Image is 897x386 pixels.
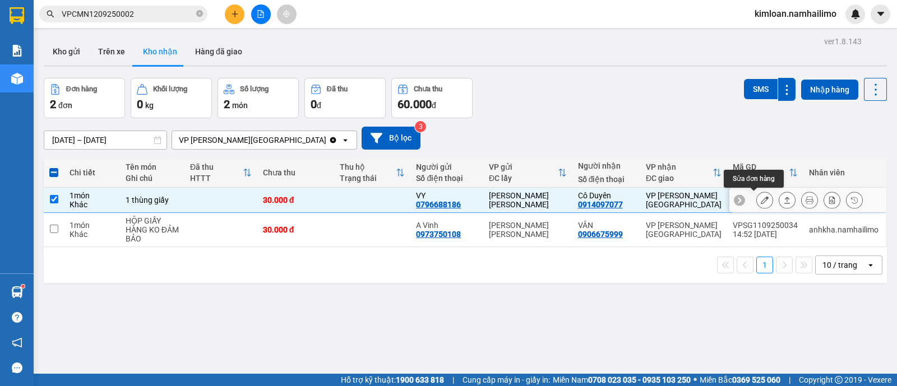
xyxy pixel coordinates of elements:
img: logo.jpg [6,6,45,45]
strong: 1900 633 818 [396,375,444,384]
th: Toggle SortBy [727,158,803,188]
span: 60.000 [397,97,432,111]
div: VÂN [578,221,635,230]
svg: open [341,136,350,145]
button: Bộ lọc [362,127,420,150]
div: Số điện thoại [416,174,478,183]
li: VP VP chợ Mũi Né [6,61,77,73]
span: file-add [257,10,265,18]
img: warehouse-icon [11,73,23,85]
span: 0 [137,97,143,111]
div: 10 / trang [822,259,857,271]
div: [PERSON_NAME] [PERSON_NAME] [489,221,567,239]
div: HÀNG KO ĐẢM BẢO [126,225,179,243]
li: Nam Hải Limousine [6,6,163,48]
div: ver 1.8.143 [824,35,862,48]
div: 1 thùng giấy [126,196,179,204]
span: Miền Bắc [700,374,780,386]
div: VP nhận [646,162,713,171]
div: A Vinh [416,221,478,230]
div: Tên món [126,162,179,171]
div: Giao hàng [779,192,796,208]
button: Đã thu0đ [304,78,386,118]
span: kimloan.namhailimo [746,7,845,21]
div: Người gửi [416,162,478,171]
div: ĐC lấy [489,174,558,183]
div: [PERSON_NAME] [PERSON_NAME] [489,191,567,209]
span: Miền Nam [553,374,691,386]
div: Cô Duyên [578,191,635,200]
li: VP [PERSON_NAME] [PERSON_NAME] [77,61,149,85]
span: question-circle [12,312,22,323]
div: 0906675999 [578,230,623,239]
span: đ [317,101,321,110]
div: 0914097077 [578,200,623,209]
svg: Clear value [329,136,337,145]
th: Toggle SortBy [184,158,257,188]
div: Khối lượng [153,85,187,93]
span: món [232,101,248,110]
div: VP [PERSON_NAME][GEOGRAPHIC_DATA] [646,221,722,239]
input: Select a date range. [44,131,167,149]
div: 0796688186 [416,200,461,209]
img: solution-icon [11,45,23,57]
svg: open [866,261,875,269]
span: ⚪️ [693,378,697,382]
span: đơn [58,101,72,110]
div: Đơn hàng [66,85,97,93]
button: Đơn hàng2đơn [44,78,125,118]
img: logo-vxr [10,7,24,24]
div: 0973750108 [416,230,461,239]
button: Số lượng2món [218,78,299,118]
th: Toggle SortBy [334,158,411,188]
div: Khác [70,230,114,239]
span: đ [432,101,436,110]
div: Sửa đơn hàng [756,192,773,208]
span: 0 [311,97,317,111]
div: Số điện thoại [578,175,635,184]
img: icon-new-feature [850,9,861,19]
div: VP gửi [489,162,558,171]
div: Khác [70,200,114,209]
span: close-circle [196,9,203,20]
div: Đã thu [327,85,348,93]
span: close-circle [196,10,203,17]
div: ĐC giao [646,174,713,183]
button: Kho gửi [44,38,89,65]
img: warehouse-icon [11,286,23,298]
div: Chưa thu [414,85,442,93]
span: kg [145,101,154,110]
span: aim [283,10,290,18]
div: VPSG1109250034 [733,221,798,230]
span: copyright [835,376,843,384]
button: file-add [251,4,271,24]
div: Chưa thu [263,168,329,177]
span: search [47,10,54,18]
button: Chưa thu60.000đ [391,78,473,118]
span: message [12,362,22,373]
div: Đã thu [190,162,243,171]
div: Mã GD [733,162,789,171]
button: Nhập hàng [801,80,858,100]
div: 1 món [70,191,114,200]
th: Toggle SortBy [640,158,727,188]
div: 30.000 đ [263,196,329,204]
strong: 0708 023 035 - 0935 103 250 [588,375,691,384]
div: VP [PERSON_NAME][GEOGRAPHIC_DATA] [646,191,722,209]
button: Trên xe [89,38,134,65]
button: aim [277,4,297,24]
sup: 1 [21,285,25,288]
div: Ghi chú [126,174,179,183]
input: Tìm tên, số ĐT hoặc mã đơn [62,8,194,20]
span: Hỗ trợ kỹ thuật: [341,374,444,386]
button: 1 [756,257,773,273]
div: VP [PERSON_NAME][GEOGRAPHIC_DATA] [179,134,326,146]
div: VY [416,191,478,200]
div: HTTT [190,174,243,183]
th: Toggle SortBy [483,158,572,188]
span: caret-down [876,9,886,19]
div: Số lượng [240,85,269,93]
span: environment [6,75,13,83]
button: caret-down [871,4,890,24]
div: 30.000 đ [263,225,329,234]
